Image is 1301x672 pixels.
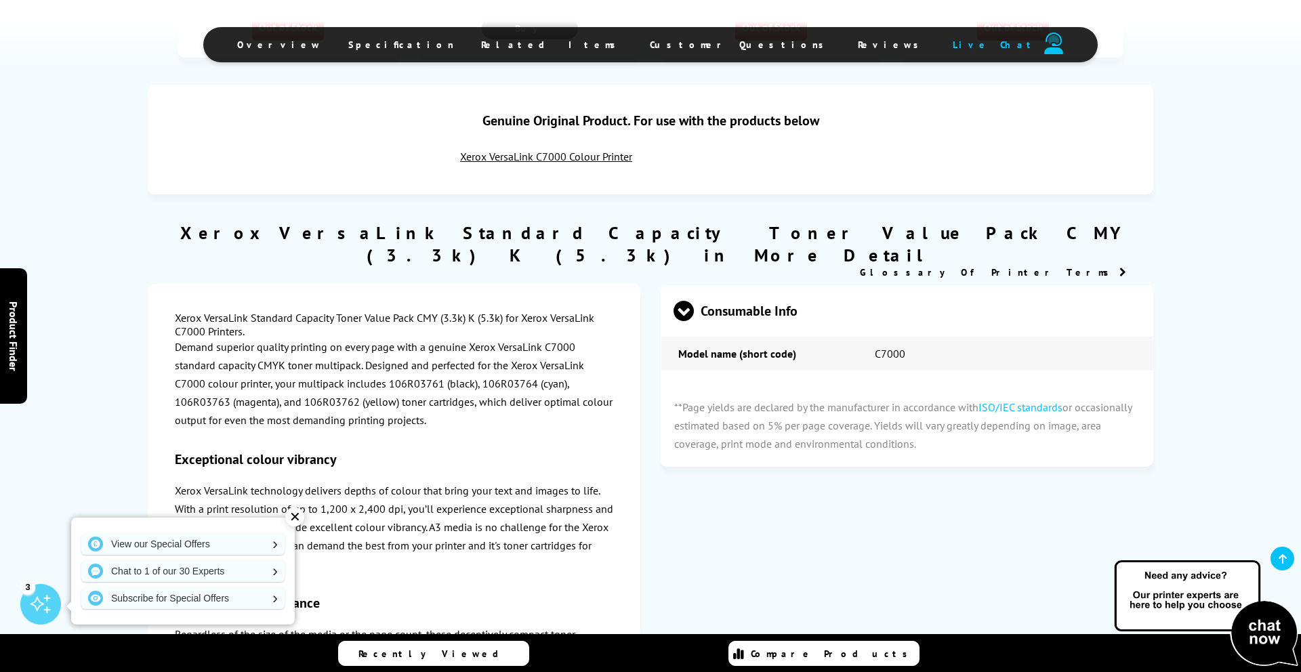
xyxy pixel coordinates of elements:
[175,338,614,430] p: Demand superior quality printing on every page with a genuine Xerox VersaLink C7000 standard capa...
[81,587,285,609] a: Subscribe for Special Offers
[953,39,1037,51] span: Live Chat
[175,450,614,468] h3: Exceptional colour vibrancy
[674,286,1140,337] span: Consumable Info
[650,39,831,51] span: Customer Questions
[237,39,321,51] span: Overview
[7,301,20,371] span: Product Finder
[358,648,512,660] span: Recently Viewed
[751,648,915,660] span: Compare Products
[728,641,920,666] a: Compare Products
[148,222,1154,266] h2: Xerox VersaLink Standard Capacity Toner Value Pack CMY (3.3k) K (5.3k) in More Detail
[175,594,614,612] h3: Exceptional performance
[81,560,285,582] a: Chat to 1 of our 30 Experts
[81,533,285,555] a: View our Special Offers
[460,150,632,163] a: Xerox VersaLink C7000 Colour Printer
[348,39,454,51] span: Specification
[661,385,1154,467] p: **Page yields are declared by the manufacturer in accordance with or occasionally estimated based...
[1044,33,1063,54] img: user-headset-duotone.svg
[481,39,623,51] span: Related Items
[175,482,614,574] p: Xerox VersaLink technology delivers depths of colour that bring your text and images to life. Wit...
[285,507,304,526] div: ✕
[860,266,1126,278] a: Glossary Of Printer Terms
[1111,558,1301,669] img: Open Live Chat window
[20,579,35,594] div: 3
[161,98,1140,143] div: Genuine Original Product. For use with the products below
[858,337,1153,371] td: C7000
[661,337,858,371] td: Model name (short code)
[978,400,1062,414] a: ISO/IEC standards
[858,39,926,51] span: Reviews
[338,641,529,666] a: Recently Viewed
